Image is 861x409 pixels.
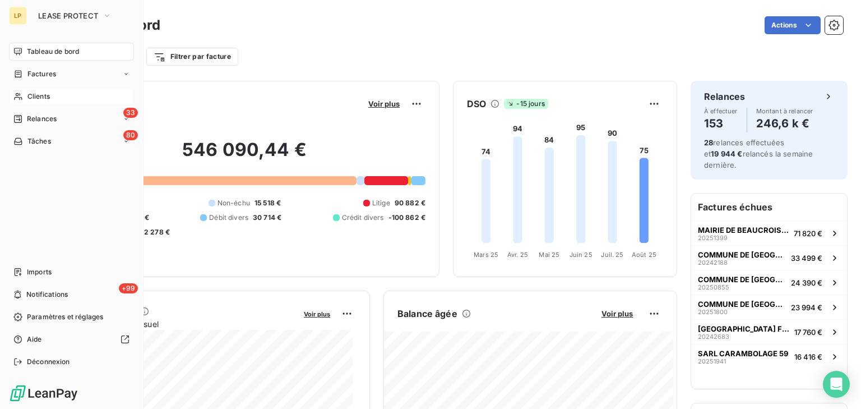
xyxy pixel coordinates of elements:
[504,99,548,109] span: -15 jours
[123,130,138,140] span: 80
[691,270,847,295] button: COMMUNE DE [GEOGRAPHIC_DATA]2025085524 390 €
[794,328,822,337] span: 17 760 €
[507,251,528,259] tspan: Avr. 25
[253,213,281,223] span: 30 714 €
[119,283,138,293] span: +99
[704,108,738,114] span: À effectuer
[698,300,786,309] span: COMMUNE DE [GEOGRAPHIC_DATA] SUR L'ESCAUT
[27,69,56,79] span: Factures
[9,384,78,402] img: Logo LeanPay
[27,334,42,344] span: Aide
[9,88,134,105] a: Clients
[27,357,70,367] span: Déconnexion
[791,303,822,312] span: 23 994 €
[570,251,592,259] tspan: Juin 25
[372,198,390,208] span: Litige
[791,278,822,287] span: 24 390 €
[539,251,559,259] tspan: Mai 25
[304,310,330,318] span: Voir plus
[388,213,426,223] span: -100 862 €
[300,309,334,319] button: Voir plus
[217,198,250,208] span: Non-échu
[209,213,248,223] span: Débit divers
[9,110,134,128] a: 33Relances
[698,349,788,358] span: SARL CARAMBOLAGE 59
[698,226,789,235] span: MAIRIE DE BEAUCROISSANT
[63,318,296,330] span: Chiffre d'affaires mensuel
[9,330,134,348] a: Aide
[704,138,813,169] span: relances effectuées et relancés la semaine dernière.
[704,114,738,132] h4: 153
[9,263,134,281] a: Imports
[141,227,170,237] span: -2 278 €
[342,213,384,223] span: Crédit divers
[711,149,742,158] span: 19 944 €
[27,136,51,146] span: Tâches
[765,16,821,34] button: Actions
[601,251,623,259] tspan: Juil. 25
[9,132,134,150] a: 80Tâches
[823,371,850,398] div: Open Intercom Messenger
[27,91,50,102] span: Clients
[756,114,813,132] h4: 246,6 k €
[691,220,847,245] button: MAIRIE DE BEAUCROISSANT2025139971 820 €
[598,309,636,319] button: Voir plus
[27,312,103,322] span: Paramètres et réglages
[791,254,822,263] span: 33 499 €
[698,250,786,259] span: COMMUNE DE [GEOGRAPHIC_DATA]
[698,309,728,315] span: 20251800
[632,251,656,259] tspan: Août 25
[698,235,728,241] span: 20251399
[9,43,134,61] a: Tableau de bord
[467,97,486,111] h6: DSO
[691,194,847,220] h6: Factures échues
[27,267,52,277] span: Imports
[63,139,425,172] h2: 546 090,44 €
[691,344,847,369] button: SARL CARAMBOLAGE 592025194116 416 €
[397,307,457,320] h6: Balance âgée
[698,284,729,291] span: 20250855
[474,251,498,259] tspan: Mars 25
[9,65,134,83] a: Factures
[27,47,79,57] span: Tableau de bord
[365,99,403,109] button: Voir plus
[698,333,729,340] span: 20242683
[26,289,68,300] span: Notifications
[123,108,138,118] span: 33
[254,198,281,208] span: 15 518 €
[698,259,728,266] span: 20242188
[395,198,425,208] span: 90 882 €
[146,48,238,66] button: Filtrer par facture
[38,11,98,20] span: LEASE PROTECT
[794,352,822,361] span: 16 416 €
[691,295,847,319] button: COMMUNE DE [GEOGRAPHIC_DATA] SUR L'ESCAUT2025180023 994 €
[698,358,726,365] span: 20251941
[794,229,822,238] span: 71 820 €
[9,308,134,326] a: Paramètres et réglages
[601,309,633,318] span: Voir plus
[704,138,713,147] span: 28
[9,7,27,25] div: LP
[756,108,813,114] span: Montant à relancer
[691,245,847,270] button: COMMUNE DE [GEOGRAPHIC_DATA]2024218833 499 €
[368,99,400,108] span: Voir plus
[698,324,790,333] span: [GEOGRAPHIC_DATA] FREMOY
[691,319,847,344] button: [GEOGRAPHIC_DATA] FREMOY2024268317 760 €
[704,90,745,103] h6: Relances
[27,114,57,124] span: Relances
[698,275,786,284] span: COMMUNE DE [GEOGRAPHIC_DATA]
